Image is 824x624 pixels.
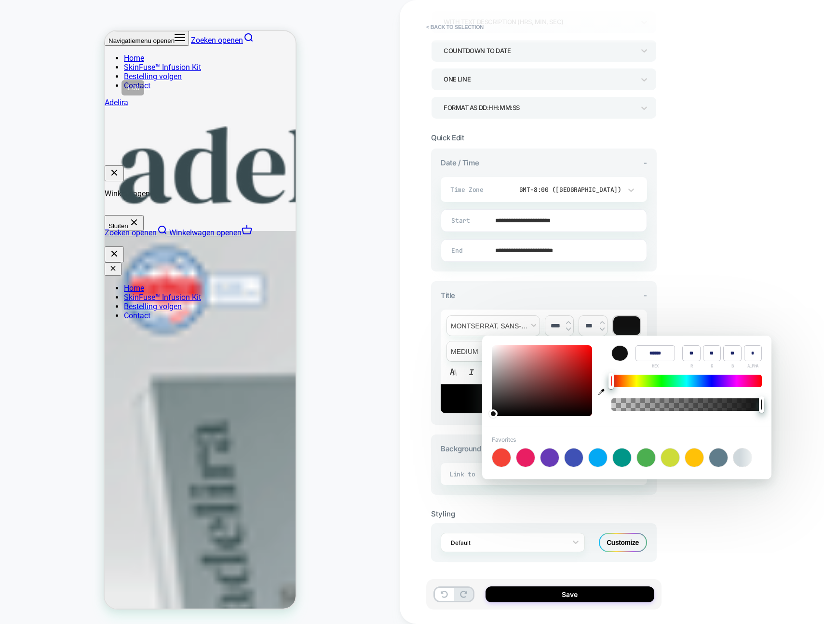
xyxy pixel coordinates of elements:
span: HEX [652,363,659,369]
span: Quick Edit [431,133,464,142]
a: SkinFuse™ Infusion Kit [19,262,96,271]
span: ALPHA [747,363,758,369]
span: font [447,316,540,336]
a: Home [19,23,40,32]
button: Italic [465,366,478,378]
div: Styling [431,509,657,518]
button: < Back to selection [421,19,488,35]
div: ONE LINE [444,73,635,86]
a: Bestelling volgen [19,271,77,280]
span: Background [441,444,481,453]
span: - [644,291,647,300]
span: B [731,363,734,369]
span: Favorites [492,436,516,443]
span: - [644,158,647,167]
button: Save [486,586,654,602]
a: SkinFuse™ Infusion Kit [19,32,96,41]
img: down [600,327,605,331]
img: down [566,327,571,331]
img: up [566,321,571,325]
span: Date / Time [441,158,479,167]
a: Contact [19,280,46,289]
span: Time Zone [450,186,501,194]
span: fontWeight [447,341,518,361]
div: WITH TEXT DESCRIPTION (HRS, MIN, SEC) [444,15,635,28]
a: Zoeken openen [86,5,149,14]
span: Navigatiemenu openen [4,6,70,14]
span: Zoeken openen [86,5,138,14]
span: Title [441,291,455,300]
div: COUNTDOWN TO DATE [444,44,635,57]
a: Home [19,253,40,262]
div: GMT-8:00 ([GEOGRAPHIC_DATA]) [507,186,621,194]
span: Link to [449,470,478,478]
span: Winkelwagen openen [65,197,137,206]
span: R [690,363,693,369]
img: up [600,321,605,325]
a: Bestelling volgen [19,41,77,50]
div: Format as DD:HH:MM:SS [444,101,635,114]
span: G [711,363,713,369]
